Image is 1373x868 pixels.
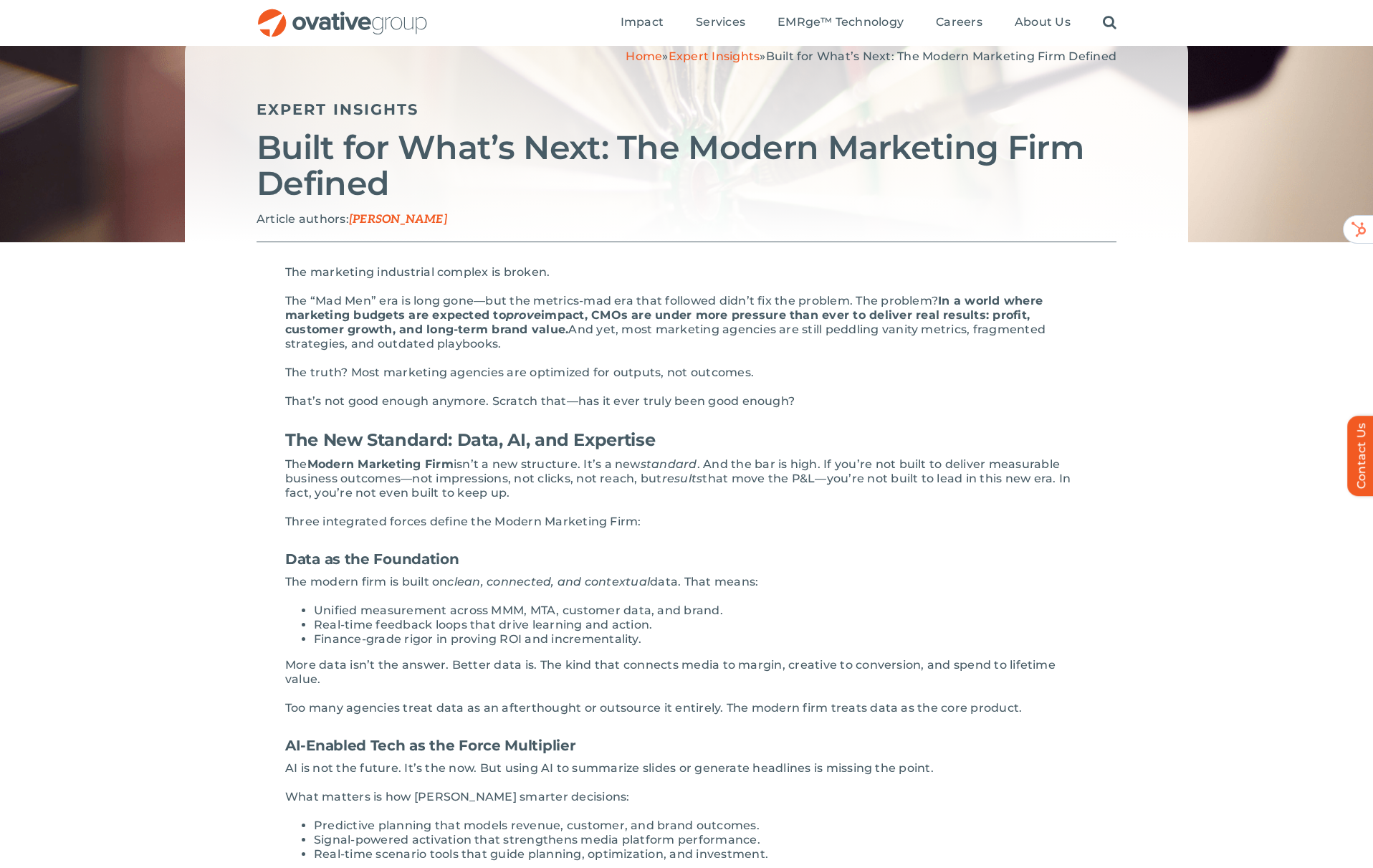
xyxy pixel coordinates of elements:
li: Real-time feedback loops that drive learning and action. [314,618,1088,632]
h2: Built for What’s Next: The Modern Marketing Firm Defined [257,130,1116,201]
span: » » [626,49,1116,63]
a: Expert Insights [257,100,419,118]
span: Impact [621,15,664,29]
a: Careers [936,15,982,31]
strong: AI-Enabled Tech as the Force Multiplier [285,737,575,754]
p: The modern firm is built on data. That means: [285,575,1088,589]
a: Expert Insights [669,49,760,63]
span: About Us [1015,15,1071,29]
a: Home [626,49,662,63]
span: EMRge™ Technology [778,15,904,29]
em: clean, connected, and contextual [447,575,650,588]
p: More data isn’t the answer. Better data is. The kind that connects media to margin, creative to c... [285,658,1088,687]
span: Built for What’s Next: The Modern Marketing Firm Defined [766,49,1116,63]
li: Real-time scenario tools that guide planning, optimization, and investment. [314,847,1088,862]
span: Services [696,15,745,29]
p: The marketing industrial complex is broken. [285,265,1088,280]
em: standard [641,457,697,471]
p: Article authors: [257,212,1116,227]
a: About Us [1015,15,1071,31]
p: Too many agencies treat data as an afterthought or outsource it entirely. The modern firm treats ... [285,701,1088,715]
a: Search [1103,15,1116,31]
a: Services [696,15,745,31]
p: The truth? Most marketing agencies are optimized for outputs, not outcomes. [285,366,1088,380]
a: EMRge™ Technology [778,15,904,31]
em: prove [506,308,541,322]
span: [PERSON_NAME] [349,213,447,226]
span: Careers [936,15,982,29]
li: Finance-grade rigor in proving ROI and incrementality. [314,632,1088,647]
strong: Modern Marketing Firm [307,457,454,471]
em: results [662,472,703,485]
p: The “Mad Men” era is long gone—but the metrics-mad era that followed didn’t fix the problem. The ... [285,294,1088,351]
p: Three integrated forces define the Modern Marketing Firm: [285,515,1088,529]
p: The isn’t a new structure. It’s a new . And the bar is high. If you’re not built to deliver measu... [285,457,1088,500]
li: Signal-powered activation that strengthens media platform performance. [314,833,1088,847]
a: Impact [621,15,664,31]
strong: The New Standard: Data, AI, and Expertise [285,429,655,450]
p: What matters is how [PERSON_NAME] smarter decisions: [285,790,1088,804]
li: Predictive planning that models revenue, customer, and brand outcomes. [314,819,1088,833]
p: AI is not the future. It’s the now. But using AI to summarize slides or generate headlines is mis... [285,761,1088,776]
strong: Data as the Foundation [285,550,459,568]
li: Unified measurement across MMM, MTA, customer data, and brand. [314,604,1088,618]
strong: In a world where marketing budgets are expected to impact, CMOs are under more pressure than ever... [285,294,1043,336]
p: That’s not good enough anymore. Scratch that—has it ever truly been good enough? [285,394,1088,409]
a: OG_Full_horizontal_RGB [257,7,429,21]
